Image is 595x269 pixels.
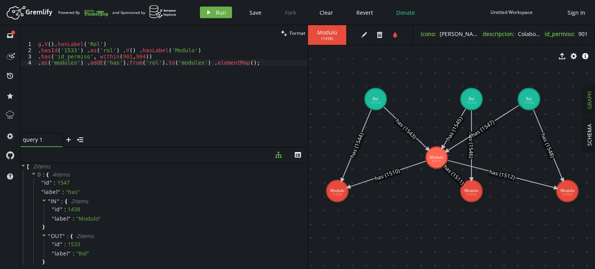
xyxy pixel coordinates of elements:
span: : [61,198,63,205]
span: : [62,188,64,195]
span: : [73,250,74,257]
span: OUT [51,232,63,240]
div: 4 [21,60,36,66]
span: IN [51,197,57,205]
span: [ [27,163,29,170]
tspan: (1474) [467,192,476,196]
span: " [48,197,51,205]
label: id_permiso : [545,30,575,38]
span: SCHEMA [586,124,593,146]
label: descripcion : [483,30,514,38]
span: " [68,250,71,257]
span: GRAPH [586,91,593,109]
span: 0 [38,171,41,178]
div: 3 [21,53,36,60]
span: } [41,223,45,230]
span: { [65,198,67,205]
span: Clear [320,9,333,16]
span: { [71,233,72,240]
tspan: Rol [526,96,532,101]
span: " [50,179,52,186]
span: label [55,250,69,257]
span: } [41,258,45,265]
div: 2 [21,47,36,53]
button: Format [279,25,308,41]
span: " [52,215,55,222]
text: has (1546) [468,132,475,158]
tspan: Rol [373,96,378,101]
span: " [52,206,55,213]
span: { [46,171,48,178]
tspan: Modulo [561,188,574,193]
span: Modulo [316,29,339,36]
tspan: (1513) [371,101,381,105]
div: Untitled Workspace [490,9,533,15]
span: " [68,215,71,222]
span: " [60,206,63,213]
span: : [67,233,69,240]
span: query 1 [23,136,54,143]
button: Save [244,7,267,18]
span: " [52,250,55,257]
span: 2 item s [76,232,94,240]
tspan: (1438) [432,159,442,163]
span: : [43,171,45,178]
span: " [41,179,44,186]
span: Revert [356,9,373,16]
span: 2 item s [33,163,50,170]
span: Fork [285,9,296,16]
span: : [64,241,66,248]
span: Colaboradores [518,30,556,38]
span: Sign In [567,9,585,16]
span: " Rol " [76,250,89,257]
span: " [62,232,65,240]
tspan: (1492) [563,192,573,196]
span: " has " [66,188,80,195]
tspan: Modulo [330,188,344,193]
tspan: (1456) [333,192,342,196]
button: Clear [314,7,339,18]
span: Save [249,9,261,16]
span: " [60,240,63,248]
div: 1438 [68,206,80,213]
span: id [44,179,50,186]
span: [PERSON_NAME] [440,30,483,38]
span: " [48,232,51,240]
tspan: Rol [469,96,475,101]
label: icono : [421,30,436,38]
span: Donate [396,9,415,16]
button: Fork [279,7,302,18]
span: id [55,241,60,248]
span: " [58,188,60,195]
span: label [44,188,58,195]
button: Run [200,7,232,18]
tspan: (1533) [524,101,534,105]
tspan: (1523) [467,101,476,105]
img: AWS Neptune [149,5,177,19]
span: " [41,188,44,195]
span: : [73,215,74,222]
span: " [57,197,60,205]
button: Donate [390,7,421,18]
span: id [55,206,60,213]
span: : [64,206,66,213]
span: ( 1438 ) [322,36,333,41]
span: " [52,240,55,248]
span: 4 item s [52,171,70,178]
tspan: Modulo [464,188,478,193]
span: 901 [578,30,588,38]
tspan: Modulo [430,154,444,160]
span: Run [216,9,226,16]
span: : [54,179,55,186]
span: 2 item s [71,197,88,205]
button: Sign In [564,7,589,18]
text: has (1512) [488,168,516,181]
span: Format [290,30,305,36]
span: label [55,215,69,222]
button: Revert [351,7,379,18]
div: Powered By [58,6,108,19]
div: and Sponsored by [112,5,177,20]
div: 1547 [57,179,70,186]
div: 1 [21,41,36,47]
span: " Modulo " [76,215,101,222]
